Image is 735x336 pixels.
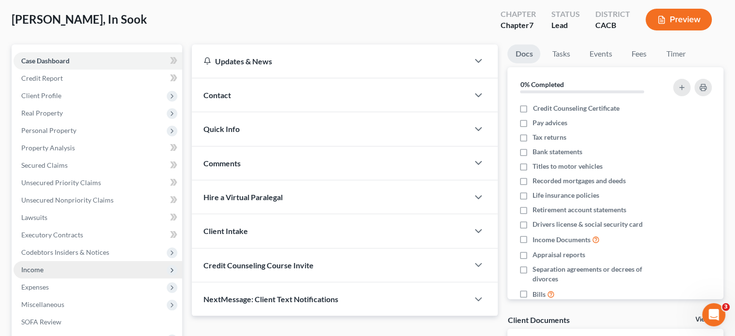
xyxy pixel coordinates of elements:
span: Personal Property [21,126,76,134]
span: Unsecured Nonpriority Claims [21,196,114,204]
button: Preview [646,9,712,30]
div: Updates & News [203,56,457,66]
span: [PERSON_NAME], In Sook [12,12,147,26]
span: Lawsuits [21,213,47,221]
span: Hire a Virtual Paralegal [203,192,283,202]
a: Unsecured Priority Claims [14,174,182,191]
span: Client Profile [21,91,61,100]
span: NextMessage: Client Text Notifications [203,294,338,304]
span: Retirement account statements [533,205,626,215]
div: CACB [595,20,630,31]
span: Separation agreements or decrees of divorces [533,264,661,284]
a: Timer [658,44,693,63]
a: Credit Report [14,70,182,87]
span: 7 [529,20,533,29]
span: Contact [203,90,231,100]
span: Codebtors Insiders & Notices [21,248,109,256]
a: Property Analysis [14,139,182,157]
span: Miscellaneous [21,300,64,308]
strong: 0% Completed [520,80,563,88]
span: Recorded mortgages and deeds [533,176,626,186]
span: Life insurance policies [533,190,599,200]
div: Chapter [501,20,536,31]
div: District [595,9,630,20]
span: Bank statements [533,147,582,157]
span: Credit Report [21,74,63,82]
a: SOFA Review [14,313,182,331]
span: Secured Claims [21,161,68,169]
span: Comments [203,159,241,168]
span: Real Property [21,109,63,117]
a: Tasks [544,44,577,63]
a: Fees [623,44,654,63]
span: Credit Counseling Certificate [533,103,619,113]
a: Unsecured Nonpriority Claims [14,191,182,209]
span: Unsecured Priority Claims [21,178,101,187]
span: Case Dashboard [21,57,70,65]
span: Income Documents [533,235,591,245]
span: Property Analysis [21,144,75,152]
a: Docs [507,44,540,63]
a: Secured Claims [14,157,182,174]
a: View All [695,316,720,323]
span: Credit Counseling Course Invite [203,261,314,270]
a: Executory Contracts [14,226,182,244]
span: Expenses [21,283,49,291]
a: Case Dashboard [14,52,182,70]
span: Executory Contracts [21,231,83,239]
div: Lead [551,20,580,31]
span: Drivers license & social security card [533,219,643,229]
span: 3 [722,303,730,311]
span: Bills [533,290,546,299]
iframe: Intercom live chat [702,303,725,326]
span: Quick Info [203,124,240,133]
a: Events [581,44,620,63]
span: Appraisal reports [533,250,585,260]
div: Status [551,9,580,20]
div: Client Documents [507,315,569,325]
span: Titles to motor vehicles [533,161,603,171]
div: Chapter [501,9,536,20]
span: Tax returns [533,132,566,142]
a: Lawsuits [14,209,182,226]
span: Income [21,265,43,274]
span: Pay advices [533,118,567,128]
span: SOFA Review [21,318,61,326]
span: Client Intake [203,226,248,235]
